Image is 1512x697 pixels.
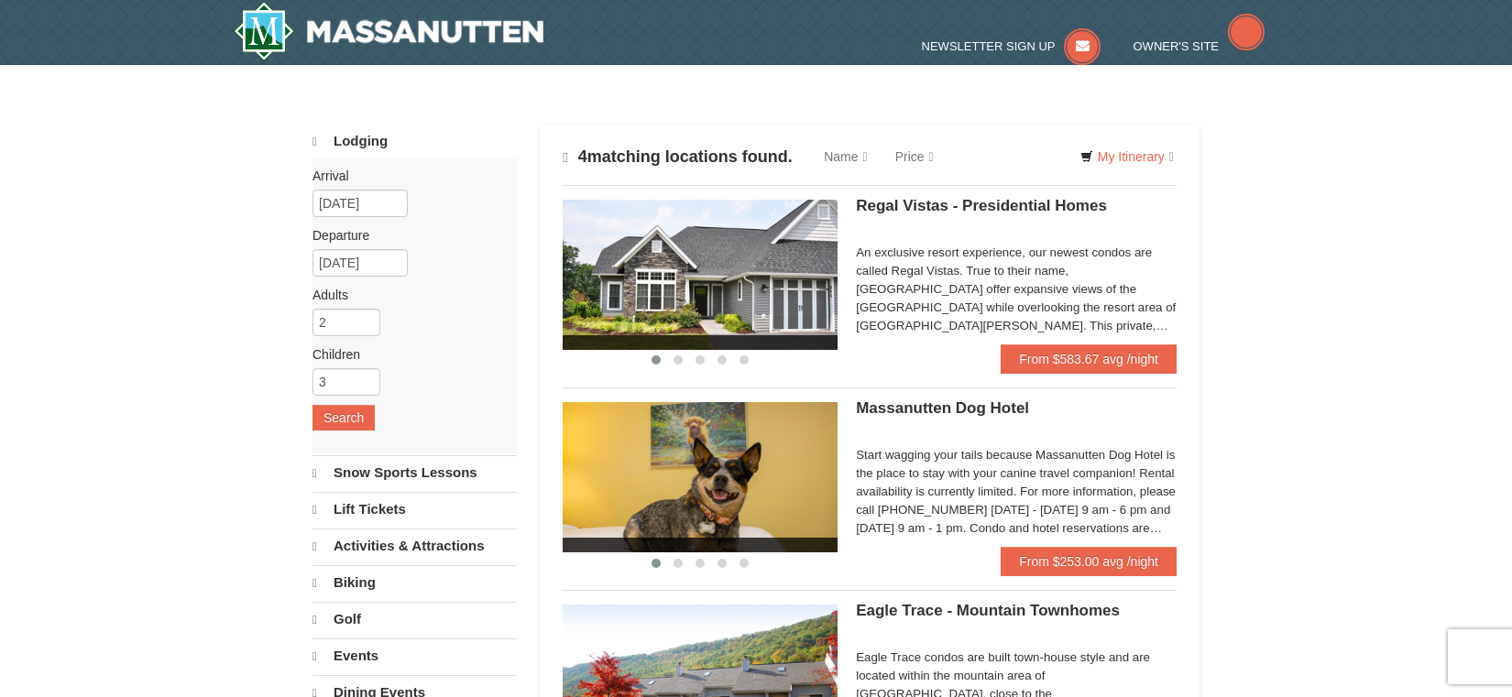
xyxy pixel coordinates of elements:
[1001,344,1177,374] a: From $583.67 avg /night
[234,2,543,60] img: Massanutten Resort Logo
[312,455,517,490] a: Snow Sports Lessons
[312,638,517,673] a: Events
[922,39,1101,53] a: Newsletter Sign Up
[312,345,503,364] label: Children
[1068,143,1186,170] a: My Itinerary
[882,138,948,175] a: Price
[856,446,1177,538] div: Start wagging your tails because Massanutten Dog Hotel is the place to stay with your canine trav...
[312,286,503,304] label: Adults
[312,602,517,637] a: Golf
[312,565,517,600] a: Biking
[856,399,1029,417] span: Massanutten Dog Hotel
[1001,547,1177,576] a: From $253.00 avg /night
[312,167,503,185] label: Arrival
[922,39,1056,53] span: Newsletter Sign Up
[312,492,517,527] a: Lift Tickets
[312,405,375,430] button: Search
[312,528,517,563] a: Activities & Attractions
[234,2,543,60] a: Massanutten Resort
[856,197,1107,214] span: Regal Vistas - Presidential Homes
[312,226,503,245] label: Departure
[1134,39,1265,53] a: Owner's Site
[312,125,517,158] a: Lodging
[1134,39,1220,53] span: Owner's Site
[856,244,1177,335] div: An exclusive resort experience, our newest condos are called Regal Vistas. True to their name, [G...
[810,138,881,175] a: Name
[856,602,1120,619] span: Eagle Trace - Mountain Townhomes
